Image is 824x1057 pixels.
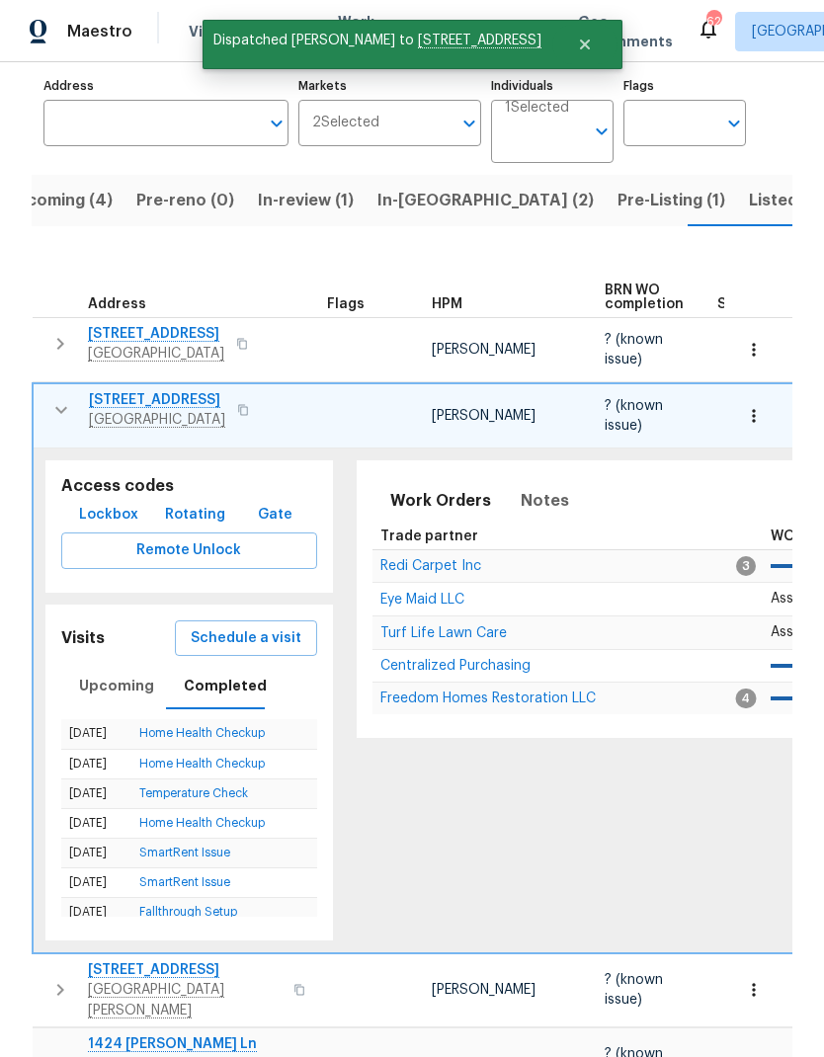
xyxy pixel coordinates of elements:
[61,808,131,838] td: [DATE]
[706,12,720,32] div: 62
[203,20,552,61] span: Dispatched [PERSON_NAME] to
[735,689,756,708] span: 4
[380,529,478,543] span: Trade partner
[552,25,618,64] button: Close
[139,876,230,888] a: SmartRent Issue
[605,399,663,433] span: ? (known issue)
[605,284,684,311] span: BRN WO completion
[258,187,354,214] span: In-review (1)
[605,973,663,1007] span: ? (known issue)
[251,503,298,528] span: Gate
[521,487,569,515] span: Notes
[61,532,317,569] button: Remote Unlock
[720,110,748,137] button: Open
[77,538,301,563] span: Remote Unlock
[380,626,507,640] span: Turf Life Lawn Care
[136,187,234,214] span: Pre-reno (0)
[432,297,462,311] span: HPM
[79,503,138,528] span: Lockbox
[605,333,663,366] span: ? (known issue)
[61,476,317,497] h5: Access codes
[298,80,482,92] label: Markets
[578,12,673,51] span: Geo Assignments
[432,409,536,423] span: [PERSON_NAME]
[390,487,491,515] span: Work Orders
[61,628,105,649] h5: Visits
[139,906,237,918] a: Fallthrough Setup
[380,594,464,606] a: Eye Maid LLC
[67,22,132,41] span: Maestro
[88,297,146,311] span: Address
[139,817,265,829] a: Home Health Checkup
[338,12,388,51] span: Work Orders
[380,659,531,673] span: Centralized Purchasing
[139,847,230,858] a: SmartRent Issue
[79,674,154,698] span: Upcoming
[505,100,569,117] span: 1 Selected
[380,691,596,705] span: Freedom Homes Restoration LLC
[71,497,146,533] button: Lockbox
[377,187,594,214] span: In-[GEOGRAPHIC_DATA] (2)
[165,503,225,528] span: Rotating
[491,80,614,92] label: Individuals
[61,749,131,778] td: [DATE]
[380,560,481,572] a: Redi Carpet Inc
[61,868,131,898] td: [DATE]
[618,187,725,214] span: Pre-Listing (1)
[184,674,267,698] span: Completed
[61,719,131,749] td: [DATE]
[380,660,531,672] a: Centralized Purchasing
[380,692,596,704] a: Freedom Homes Restoration LLC
[61,839,131,868] td: [DATE]
[380,627,507,639] a: Turf Life Lawn Care
[191,626,301,651] span: Schedule a visit
[327,297,365,311] span: Flags
[175,620,317,657] button: Schedule a visit
[736,556,756,576] span: 3
[61,898,131,928] td: [DATE]
[380,593,464,607] span: Eye Maid LLC
[432,343,536,357] span: [PERSON_NAME]
[5,187,113,214] span: Upcoming (4)
[43,80,288,92] label: Address
[61,778,131,808] td: [DATE]
[455,110,483,137] button: Open
[139,727,265,739] a: Home Health Checkup
[432,983,536,997] span: [PERSON_NAME]
[139,787,248,799] a: Temperature Check
[139,758,265,770] a: Home Health Checkup
[717,297,782,311] span: Summary
[157,497,233,533] button: Rotating
[623,80,746,92] label: Flags
[312,115,379,131] span: 2 Selected
[243,497,306,533] button: Gate
[263,110,290,137] button: Open
[380,559,481,573] span: Redi Carpet Inc
[588,118,616,145] button: Open
[189,22,229,41] span: Visits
